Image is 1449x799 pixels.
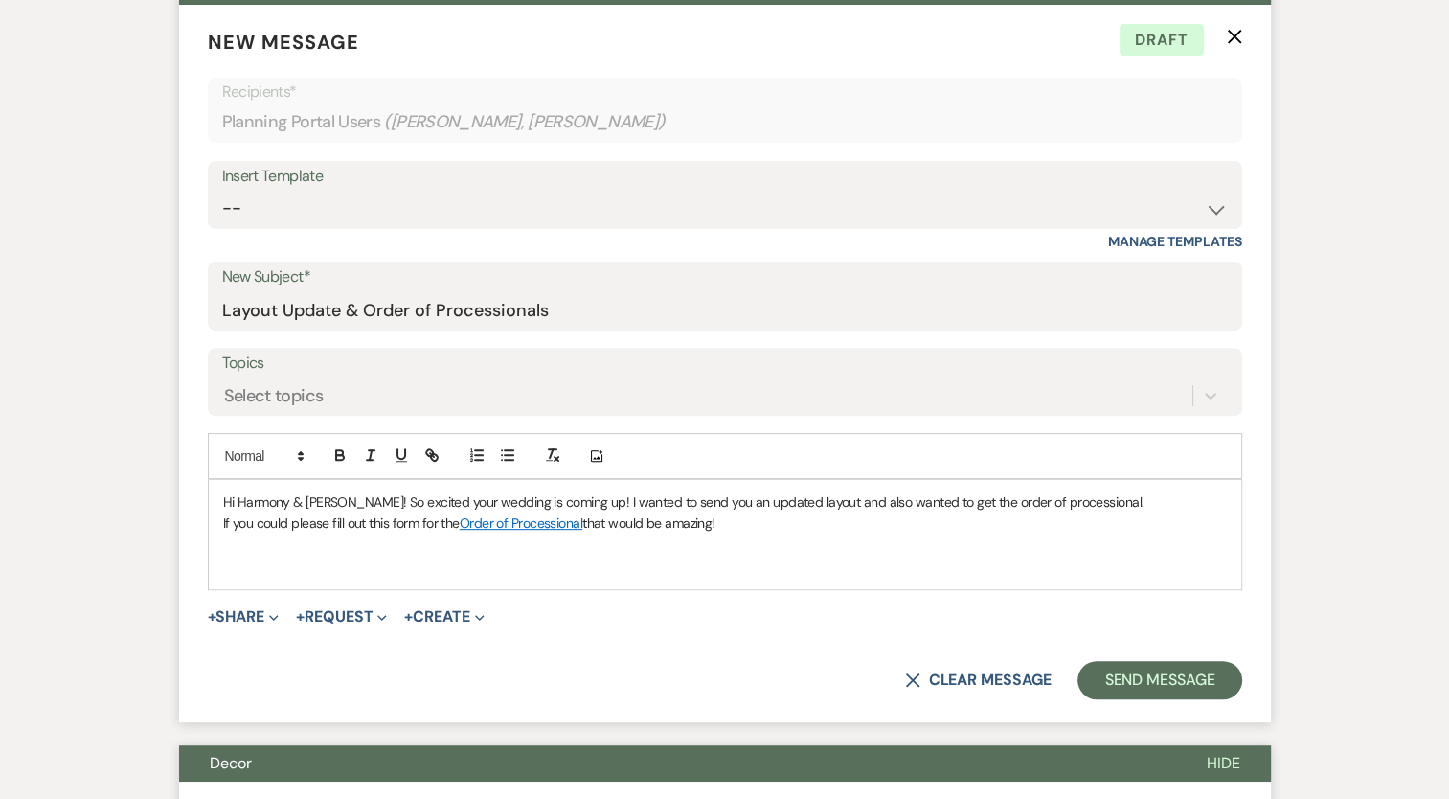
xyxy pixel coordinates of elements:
span: ( [PERSON_NAME], [PERSON_NAME] ) [384,109,666,135]
span: Hide [1207,753,1240,773]
button: Decor [179,745,1176,782]
button: Hide [1176,745,1271,782]
button: Request [296,609,387,625]
div: Select topics [224,383,324,409]
span: + [404,609,413,625]
span: + [296,609,305,625]
span: Decor [210,753,252,773]
div: Planning Portal Users [222,103,1228,141]
a: Order of Processional [460,514,582,532]
p: Recipients* [222,80,1228,104]
button: Create [404,609,484,625]
p: If you could please fill out this form for the that would be amazing! [223,513,1227,534]
label: New Subject* [222,263,1228,291]
span: New Message [208,30,359,55]
a: Manage Templates [1108,233,1242,250]
button: Clear message [905,673,1051,688]
p: Hi Harmony & [PERSON_NAME]! So excited your wedding is coming up! I wanted to send you an updated... [223,491,1227,513]
label: Topics [222,350,1228,377]
button: Share [208,609,280,625]
div: Insert Template [222,163,1228,191]
button: Send Message [1077,661,1241,699]
span: Draft [1120,24,1204,57]
span: + [208,609,216,625]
